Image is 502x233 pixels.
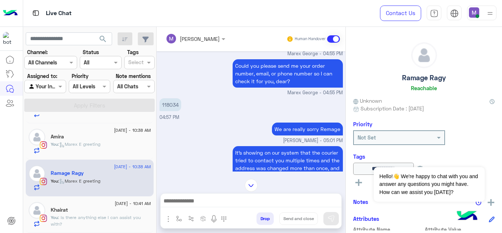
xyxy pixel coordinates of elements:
[98,35,107,43] span: search
[173,212,185,225] button: select flow
[197,212,209,225] button: create order
[29,165,45,182] img: defaultAdmin.png
[51,134,64,140] h5: Amira
[27,48,48,56] label: Channel:
[51,207,68,213] h5: Khairat
[272,123,343,135] p: 25/8/2025, 5:01 PM
[188,216,194,222] img: Trigger scenario
[114,127,151,134] span: [DATE] - 10:38 AM
[29,202,45,219] img: defaultAdmin.png
[221,216,227,222] img: make a call
[353,215,379,222] h6: Attributes
[353,121,372,127] h6: Priority
[200,216,206,222] img: create order
[279,212,318,225] button: Send and close
[40,215,47,222] img: Instagram
[361,105,424,112] span: Subscription Date : [DATE]
[233,146,343,190] p: 25/8/2025, 5:01 PM
[283,137,343,144] span: [PERSON_NAME] - 05:01 PM
[3,32,16,45] img: 317874714732967
[127,58,144,68] div: Select
[412,43,437,68] img: defaultAdmin.png
[476,200,481,205] img: notes
[115,200,151,207] span: [DATE] - 10:41 AM
[295,36,326,42] small: Human Handover
[83,48,99,56] label: Status
[469,7,479,18] img: userImage
[411,85,437,91] h6: Reachable
[287,50,343,57] span: Marex George - 04:55 PM
[114,163,151,170] span: [DATE] - 10:38 AM
[185,212,197,225] button: Trigger scenario
[257,212,274,225] button: Drop
[24,99,155,112] button: Apply Filters
[374,167,484,202] span: Hello!👋 We're happy to chat with you and answer any questions you might have. How can we assist y...
[51,141,58,147] span: You
[430,9,438,18] img: tab
[450,9,459,18] img: tab
[176,216,182,222] img: select flow
[159,98,181,111] p: 25/8/2025, 4:57 PM
[245,179,258,192] img: scroll
[3,6,18,21] img: Logo
[353,198,368,205] h6: Notes
[159,114,179,120] span: 04:57 PM
[29,129,45,145] img: defaultAdmin.png
[94,32,112,48] button: search
[287,89,343,96] span: Marex George - 04:55 PM
[485,9,495,18] img: profile
[380,6,421,21] a: Contact Us
[353,97,382,105] span: Unknown
[72,72,89,80] label: Priority
[116,72,151,80] label: Note mentions
[327,215,335,222] img: send message
[40,178,47,185] img: Instagram
[58,178,100,184] span: : Marex E greeting
[402,74,446,82] h5: Ramage Ragy
[488,199,494,206] img: add
[51,170,84,176] h5: Ramage Ragy
[58,141,100,147] span: : Marex E greeting
[233,59,343,88] p: 25/8/2025, 4:55 PM
[40,141,47,149] img: Instagram
[209,215,218,223] img: send voice note
[353,153,495,160] h6: Tags
[454,204,480,229] img: hulul-logo.png
[51,215,58,220] span: You
[427,6,441,21] a: tab
[27,72,57,80] label: Assigned to:
[51,178,58,184] span: You
[164,215,173,223] img: send attachment
[127,48,139,56] label: Tags
[31,8,40,18] img: tab
[51,215,141,227] span: Is there anything else I can assist you with?
[46,8,72,18] p: Live Chat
